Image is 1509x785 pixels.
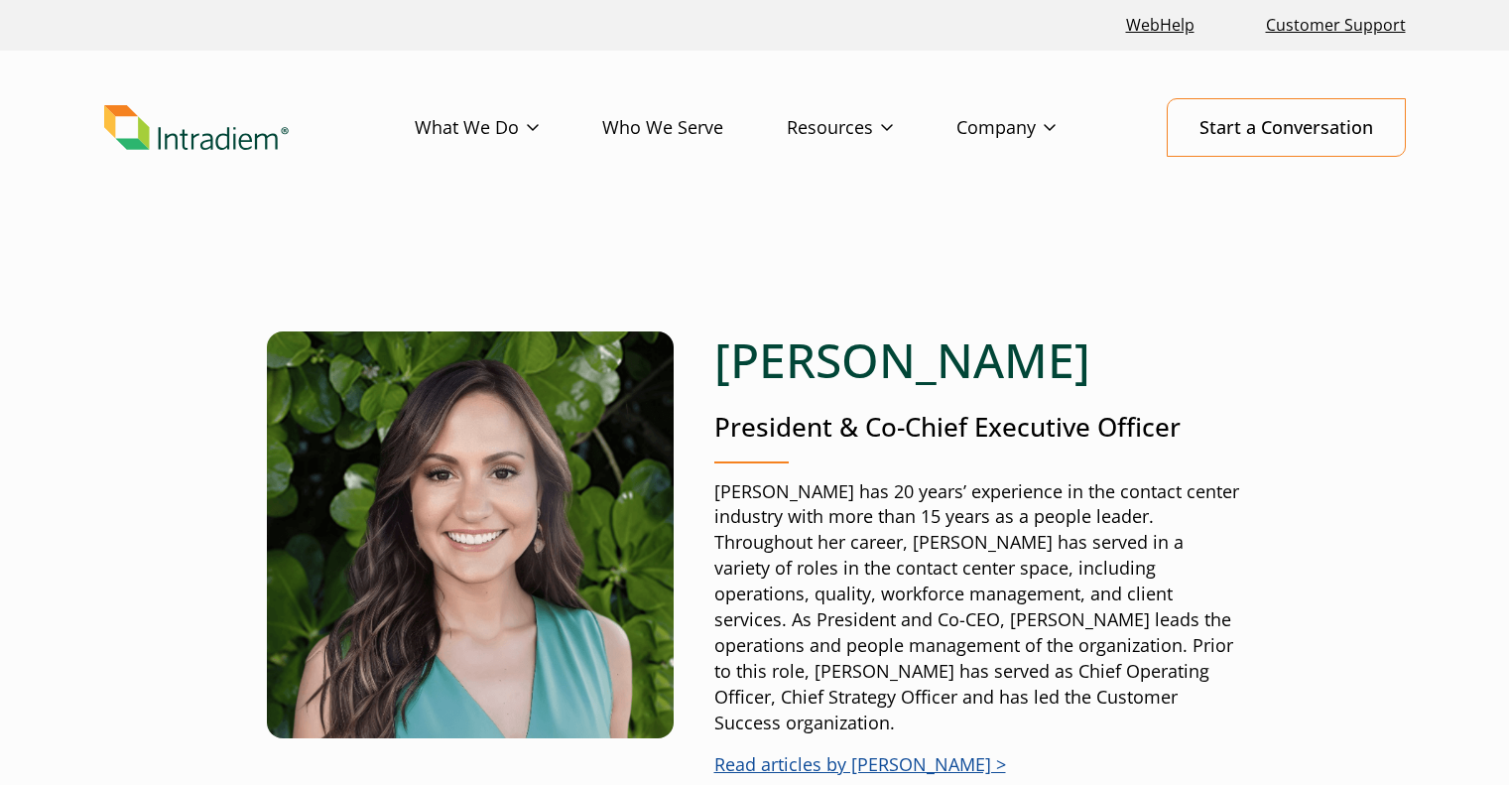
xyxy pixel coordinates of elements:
h1: [PERSON_NAME] [714,331,1243,389]
a: Start a Conversation [1167,98,1406,157]
p: [PERSON_NAME] has 20 years’ experience in the contact center industry with more than 15 years as ... [714,479,1243,736]
a: Link to homepage of Intradiem [104,105,415,151]
a: Resources [787,99,956,157]
a: What We Do [415,99,602,157]
img: Intradiem [104,105,289,151]
p: President & Co-Chief Executive Officer [714,409,1243,446]
a: Who We Serve [602,99,787,157]
a: Link opens in a new window [1118,4,1202,47]
a: Company [956,99,1119,157]
a: Read articles by [PERSON_NAME] > [714,752,1006,776]
a: Customer Support [1258,4,1414,47]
